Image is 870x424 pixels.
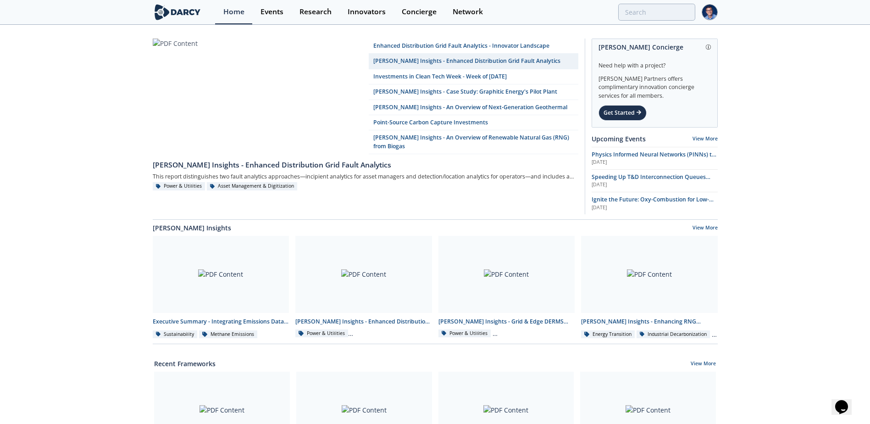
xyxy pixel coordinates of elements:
div: [DATE] [592,181,718,189]
a: Physics Informed Neural Networks (PINNs) to Accelerate Subsurface Scenario Analysis [DATE] [592,151,718,166]
div: Research [299,8,332,16]
img: Profile [702,4,718,20]
div: Industrial Decarbonization [637,330,710,339]
div: Power & Utilities [295,329,348,338]
div: Power & Utilities [153,182,205,190]
a: [PERSON_NAME] Insights - An Overview of Renewable Natural Gas (RNG) from Biogas [369,130,578,154]
a: View More [693,224,718,233]
div: Home [223,8,244,16]
div: [PERSON_NAME] Insights - Enhancing RNG innovation [581,318,718,326]
div: [DATE] [592,159,718,166]
img: logo-wide.svg [153,4,203,20]
div: Methane Emissions [199,330,257,339]
div: [PERSON_NAME] Insights - Enhanced Distribution Grid Fault Analytics [153,160,578,171]
div: Sustainability [153,330,198,339]
div: Power & Utilities [438,329,491,338]
a: Point-Source Carbon Capture Investments [369,115,578,130]
img: information.svg [706,45,711,50]
div: [PERSON_NAME] Insights - Grid & Edge DERMS Integration [438,318,575,326]
div: Innovators [348,8,386,16]
a: Investments in Clean Tech Week - Week of [DATE] [369,69,578,84]
a: Upcoming Events [592,134,646,144]
div: Concierge [402,8,437,16]
a: Ignite the Future: Oxy-Combustion for Low-Carbon Power [DATE] [592,195,718,211]
div: Get Started [598,105,647,121]
a: PDF Content Executive Summary - Integrating Emissions Data for Compliance and Operational Action ... [150,236,293,339]
a: Recent Frameworks [154,359,216,368]
iframe: chat widget [831,387,861,415]
a: View More [691,360,716,368]
a: [PERSON_NAME] Insights - Enhanced Distribution Grid Fault Analytics [369,54,578,69]
input: Advanced Search [618,4,695,21]
a: Enhanced Distribution Grid Fault Analytics - Innovator Landscape [369,39,578,54]
div: Executive Summary - Integrating Emissions Data for Compliance and Operational Action [153,318,289,326]
div: [PERSON_NAME] Insights - Enhanced Distribution Grid Fault Analytics [295,318,432,326]
a: Speeding Up T&D Interconnection Queues with Enhanced Software Solutions [DATE] [592,173,718,189]
a: [PERSON_NAME] Insights - Case Study: Graphitic Energy's Pilot Plant [369,84,578,100]
div: Need help with a project? [598,55,711,70]
div: This report distinguishes two fault analytics approaches—incipient analytics for asset managers a... [153,171,578,182]
span: Physics Informed Neural Networks (PINNs) to Accelerate Subsurface Scenario Analysis [592,151,716,167]
div: [PERSON_NAME] Concierge [598,39,711,55]
div: Events [260,8,283,16]
a: PDF Content [PERSON_NAME] Insights - Enhancing RNG innovation Energy Transition Industrial Decarb... [578,236,721,339]
a: [PERSON_NAME] Insights - An Overview of Next-Generation Geothermal [369,100,578,115]
a: [PERSON_NAME] Insights - Enhanced Distribution Grid Fault Analytics [153,155,578,171]
span: Ignite the Future: Oxy-Combustion for Low-Carbon Power [592,195,714,212]
span: Speeding Up T&D Interconnection Queues with Enhanced Software Solutions [592,173,710,189]
a: [PERSON_NAME] Insights [153,223,231,233]
div: Network [453,8,483,16]
div: [PERSON_NAME] Partners offers complimentary innovation concierge services for all members. [598,70,711,100]
div: [DATE] [592,204,718,212]
div: Energy Transition [581,330,635,339]
a: PDF Content [PERSON_NAME] Insights - Enhanced Distribution Grid Fault Analytics Power & Utilities [292,236,435,339]
div: Asset Management & Digitization [207,182,298,190]
a: PDF Content [PERSON_NAME] Insights - Grid & Edge DERMS Integration Power & Utilities [435,236,578,339]
a: View More [693,135,718,142]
